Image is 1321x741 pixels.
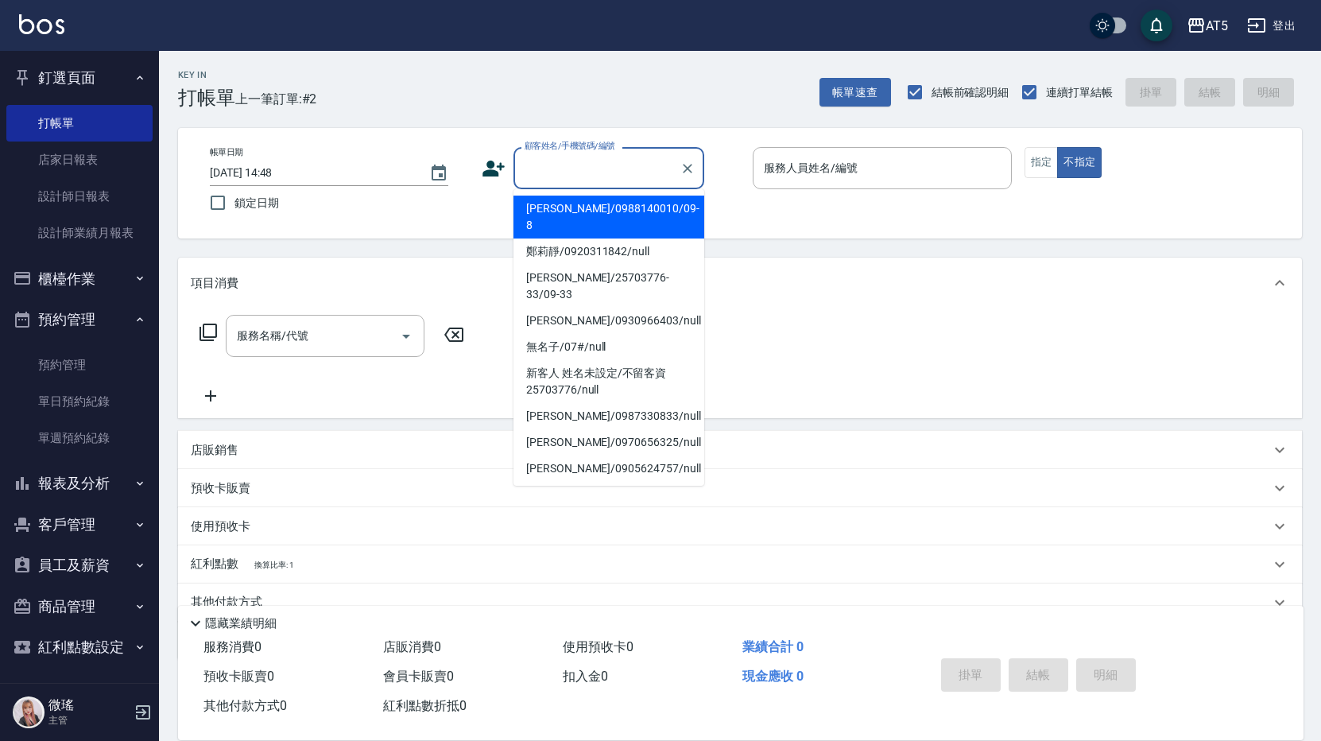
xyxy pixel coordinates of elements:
div: 使用預收卡 [178,507,1302,545]
span: 紅利點數折抵 0 [383,698,467,713]
h3: 打帳單 [178,87,235,109]
div: 其他付款方式 [178,584,1302,622]
p: 項目消費 [191,275,238,292]
p: 隱藏業績明細 [205,615,277,632]
button: AT5 [1180,10,1234,42]
button: 紅利點數設定 [6,627,153,668]
span: 其他付款方式 0 [203,698,287,713]
li: [PERSON_NAME]/0905624757/null [513,456,704,482]
li: 新客人 姓名未設定/不留客資25703776/null [513,360,704,403]
button: 櫃檯作業 [6,258,153,300]
a: 設計師日報表 [6,178,153,215]
a: 設計師業績月報表 [6,215,153,251]
label: 帳單日期 [210,146,243,158]
button: 客戶管理 [6,504,153,545]
input: YYYY/MM/DD hh:mm [210,160,413,186]
button: 不指定 [1057,147,1102,178]
div: AT5 [1206,16,1228,36]
span: 服務消費 0 [203,639,261,654]
li: [PERSON_NAME]/0976150211/null [513,482,704,508]
span: 使用預收卡 0 [563,639,633,654]
label: 顧客姓名/手機號碼/編號 [525,140,615,152]
button: 報表及分析 [6,463,153,504]
a: 打帳單 [6,105,153,142]
span: 現金應收 0 [742,669,804,684]
button: 商品管理 [6,586,153,627]
div: 店販銷售 [178,431,1302,469]
li: 鄭莉靜/0920311842/null [513,239,704,265]
p: 店販銷售 [191,442,238,459]
a: 單週預約紀錄 [6,420,153,456]
button: 員工及薪資 [6,545,153,586]
p: 使用預收卡 [191,518,250,535]
img: Logo [19,14,64,34]
span: 預收卡販賣 0 [203,669,274,684]
button: 指定 [1025,147,1059,178]
span: 會員卡販賣 0 [383,669,454,684]
div: 紅利點數換算比率: 1 [178,545,1302,584]
li: 無名子/07#/null [513,334,704,360]
p: 紅利點數 [191,556,293,573]
a: 店家日報表 [6,142,153,178]
button: 帳單速查 [819,78,891,107]
button: Open [393,324,419,349]
button: 預約管理 [6,299,153,340]
p: 主管 [48,713,130,727]
button: 登出 [1241,11,1302,41]
li: [PERSON_NAME]/0930966403/null [513,308,704,334]
span: 店販消費 0 [383,639,441,654]
button: Clear [676,157,699,180]
li: [PERSON_NAME]/0988140010/09-8 [513,196,704,239]
li: [PERSON_NAME]/25703776-33/09-33 [513,265,704,308]
a: 單日預約紀錄 [6,383,153,420]
button: 釘選頁面 [6,57,153,99]
img: Person [13,696,45,728]
button: Choose date, selected date is 2025-09-06 [420,154,458,192]
a: 預約管理 [6,347,153,383]
p: 預收卡販賣 [191,480,250,497]
div: 預收卡販賣 [178,469,1302,507]
button: save [1141,10,1172,41]
li: [PERSON_NAME]/0970656325/null [513,429,704,456]
span: 扣入金 0 [563,669,608,684]
h5: 微瑤 [48,697,130,713]
span: 業績合計 0 [742,639,804,654]
span: 結帳前確認明細 [932,84,1009,101]
span: 鎖定日期 [234,195,279,211]
div: 項目消費 [178,258,1302,308]
h2: Key In [178,70,235,80]
span: 換算比率: 1 [254,561,294,569]
span: 連續打單結帳 [1046,84,1113,101]
p: 其他付款方式 [191,594,270,611]
span: 上一筆訂單:#2 [235,89,317,109]
li: [PERSON_NAME]/0987330833/null [513,403,704,429]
